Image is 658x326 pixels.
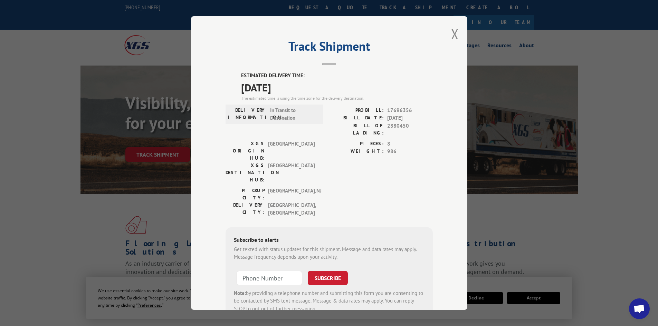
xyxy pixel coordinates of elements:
label: BILL OF LADING: [329,122,384,137]
label: WEIGHT: [329,148,384,156]
label: BILL DATE: [329,114,384,122]
div: Subscribe to alerts [234,236,425,246]
span: [GEOGRAPHIC_DATA] [268,162,315,184]
label: DELIVERY INFORMATION: [228,107,267,122]
input: Phone Number [237,271,302,285]
span: 2880450 [387,122,433,137]
span: [GEOGRAPHIC_DATA] , NJ [268,187,315,201]
label: PROBILL: [329,107,384,115]
label: DELIVERY CITY: [226,201,265,217]
span: In Transit to Destination [270,107,317,122]
span: [GEOGRAPHIC_DATA] , [GEOGRAPHIC_DATA] [268,201,315,217]
strong: Note: [234,290,246,296]
label: PICKUP CITY: [226,187,265,201]
span: 8 [387,140,433,148]
label: PIECES: [329,140,384,148]
label: ESTIMATED DELIVERY TIME: [241,72,433,80]
h2: Track Shipment [226,41,433,55]
span: [DATE] [387,114,433,122]
div: by providing a telephone number and submitting this form you are consenting to be contacted by SM... [234,289,425,313]
button: Close modal [451,25,459,43]
span: [DATE] [241,80,433,95]
span: [GEOGRAPHIC_DATA] [268,140,315,162]
button: SUBSCRIBE [308,271,348,285]
div: Get texted with status updates for this shipment. Message and data rates may apply. Message frequ... [234,246,425,261]
label: XGS ORIGIN HUB: [226,140,265,162]
div: The estimated time is using the time zone for the delivery destination. [241,95,433,101]
span: 17696356 [387,107,433,115]
span: 986 [387,148,433,156]
div: Open chat [629,298,650,319]
label: XGS DESTINATION HUB: [226,162,265,184]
